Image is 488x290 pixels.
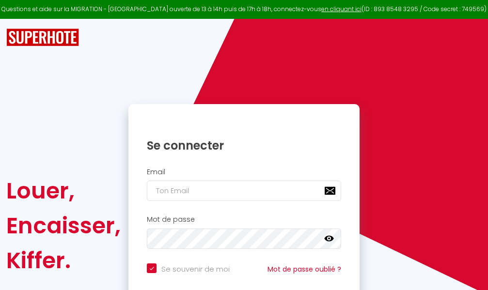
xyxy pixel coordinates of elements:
input: Ton Email [147,181,341,201]
a: Mot de passe oublié ? [268,264,341,274]
div: Encaisser, [6,208,121,243]
h2: Email [147,168,341,176]
div: Louer, [6,173,121,208]
h1: Se connecter [147,138,341,153]
img: SuperHote logo [6,29,79,46]
a: en cliquant ici [321,5,362,13]
h2: Mot de passe [147,215,341,224]
div: Kiffer. [6,243,121,278]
